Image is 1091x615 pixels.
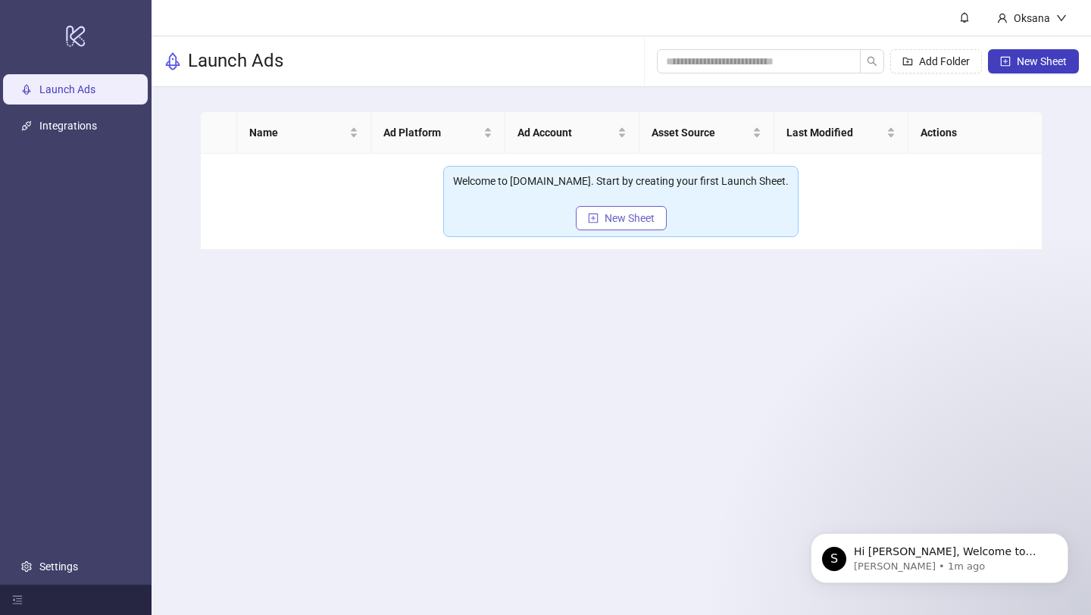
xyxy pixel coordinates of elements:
span: New Sheet [1017,55,1067,67]
th: Last Modified [774,112,908,154]
span: Ad Account [517,124,614,141]
h3: Launch Ads [188,49,283,73]
span: Add Folder [919,55,970,67]
th: Ad Platform [371,112,505,154]
button: New Sheet [576,206,667,230]
th: Actions [908,112,1043,154]
th: Ad Account [505,112,639,154]
span: plus-square [588,213,599,223]
button: New Sheet [988,49,1079,73]
span: folder-add [902,56,913,67]
iframe: Intercom notifications message [788,501,1091,607]
div: Oksana [1008,10,1056,27]
button: Add Folder [890,49,982,73]
a: Launch Ads [39,83,95,95]
span: plus-square [1000,56,1011,67]
span: down [1056,13,1067,23]
div: Welcome to [DOMAIN_NAME]. Start by creating your first Launch Sheet. [453,173,789,189]
span: Name [249,124,346,141]
a: Integrations [39,120,97,132]
span: Ad Platform [383,124,480,141]
span: rocket [164,52,182,70]
th: Name [237,112,371,154]
a: Settings [39,560,78,573]
span: New Sheet [605,212,655,224]
span: Asset Source [652,124,749,141]
span: menu-fold [12,595,23,605]
th: Asset Source [639,112,774,154]
span: bell [959,12,970,23]
span: search [867,56,877,67]
span: Last Modified [786,124,883,141]
span: user [997,13,1008,23]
